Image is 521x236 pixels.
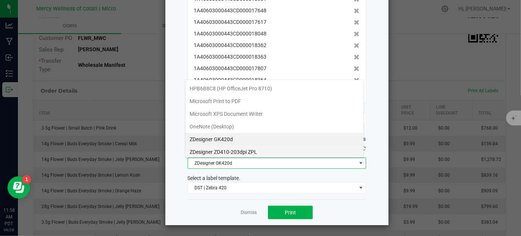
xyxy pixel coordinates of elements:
span: 1A40603000443CD000017807 [194,65,267,72]
span: 1A40603000443CD000018364 [194,76,267,84]
li: Microsoft XPS Document Writer [185,108,364,120]
span: 1A40603000443CD000018362 [194,41,267,49]
span: DST | Zebra 420 [188,183,356,193]
span: 1A40603000443CD000018048 [194,30,267,38]
div: Select a label template. [182,174,372,182]
iframe: Resource center unread badge [22,175,31,184]
span: ZDesigner GK420d [188,158,356,168]
li: OneNote (Desktop) [185,120,364,133]
span: Print [285,209,296,215]
iframe: Resource center [7,176,30,199]
a: Dismiss [241,209,257,216]
span: 1A40603000443CD000017648 [194,7,267,15]
li: ZDesigner GK420d [185,133,364,146]
span: 1A40603000443CD000018363 [194,53,267,61]
span: 1A40603000443CD000017617 [194,18,267,26]
li: ZDesigner ZD410-203dpi ZPL [185,146,364,158]
li: HPB6B8C8 (HP OfficeJet Pro 8710) [185,82,364,95]
div: To proceed, please select a printer. [182,134,372,145]
button: Print [268,206,313,219]
li: Microsoft Print to PDF [185,95,364,108]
